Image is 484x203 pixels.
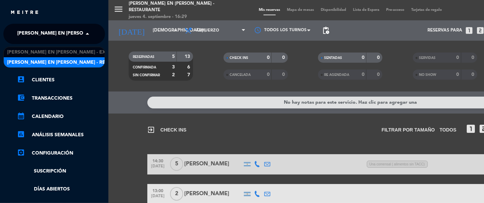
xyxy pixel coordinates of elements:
a: account_boxClientes [17,76,105,84]
a: Configuración [17,149,105,157]
i: assessment [17,130,25,138]
span: [PERSON_NAME] en [PERSON_NAME] - Restaurante [7,59,133,66]
i: account_box [17,75,25,83]
a: Días abiertos [17,185,105,193]
i: account_balance_wallet [17,94,25,102]
img: MEITRE [10,10,39,15]
a: calendar_monthCalendario [17,113,105,121]
i: calendar_month [17,112,25,120]
span: [PERSON_NAME] en [PERSON_NAME] - Experiencias [7,48,134,56]
a: account_balance_walletTransacciones [17,94,105,102]
span: pending_actions [322,26,330,35]
i: settings_applications [17,148,25,157]
span: [PERSON_NAME] en [PERSON_NAME] - Restaurante [17,27,143,41]
a: Suscripción [17,167,105,175]
a: assessmentANÁLISIS SEMANALES [17,131,105,139]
